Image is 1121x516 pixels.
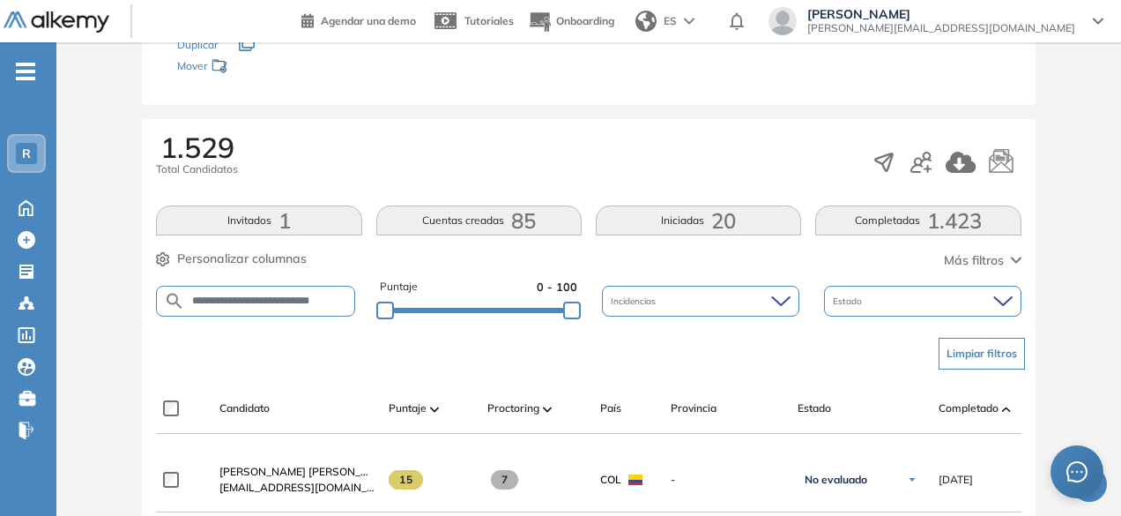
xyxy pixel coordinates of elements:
button: Limpiar filtros [939,338,1025,370]
span: - [671,472,783,488]
button: Invitados1 [156,206,361,236]
span: R [22,146,31,161]
span: Agendar una demo [321,14,416,27]
img: [missing "en.ARROW_ALT" translation] [430,407,439,412]
span: Personalizar columnas [177,250,307,268]
span: 1.529 [160,133,234,161]
span: COL [600,472,621,488]
span: Más filtros [944,251,1004,270]
span: [PERSON_NAME] [807,7,1075,21]
span: [PERSON_NAME] [PERSON_NAME] [219,465,395,478]
img: SEARCH_ALT [164,290,185,312]
span: [PERSON_NAME][EMAIL_ADDRESS][DOMAIN_NAME] [807,21,1075,35]
button: Personalizar columnas [156,250,307,268]
span: Estado [833,295,865,308]
button: Iniciadas20 [596,206,801,236]
span: Onboarding [556,14,614,27]
span: Completado [939,400,999,416]
span: message [1066,461,1088,483]
button: Más filtros [944,251,1021,270]
img: COL [628,475,642,485]
span: Puntaje [389,400,427,416]
span: 15 [389,470,423,490]
span: [DATE] [939,472,973,488]
span: Puntaje [380,279,418,295]
span: No evaluado [805,473,867,487]
span: Total Candidatos [156,161,238,177]
a: [PERSON_NAME] [PERSON_NAME] [219,464,375,480]
img: Ícono de flecha [907,475,917,485]
i: - [16,70,35,73]
span: 0 - 100 [537,279,577,295]
button: Completadas1.423 [815,206,1021,236]
div: Incidencias [602,286,799,317]
img: [missing "en.ARROW_ALT" translation] [543,407,552,412]
img: world [635,11,657,32]
button: Cuentas creadas85 [376,206,582,236]
span: Duplicar [177,38,218,51]
span: Candidato [219,400,270,416]
a: Agendar una demo [301,9,416,30]
span: País [600,400,621,416]
span: Incidencias [611,295,659,308]
img: [missing "en.ARROW_ALT" translation] [1002,407,1011,412]
span: Proctoring [487,400,539,416]
div: Estado [824,286,1021,317]
span: [EMAIL_ADDRESS][DOMAIN_NAME] [219,480,375,496]
img: Logo [4,11,109,34]
span: Tutoriales [464,14,514,27]
span: ES [664,13,677,29]
button: Onboarding [528,3,614,41]
span: Provincia [671,400,716,416]
span: 7 [491,470,518,490]
img: arrow [684,18,694,25]
span: Estado [798,400,831,416]
div: Mover [177,51,353,84]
